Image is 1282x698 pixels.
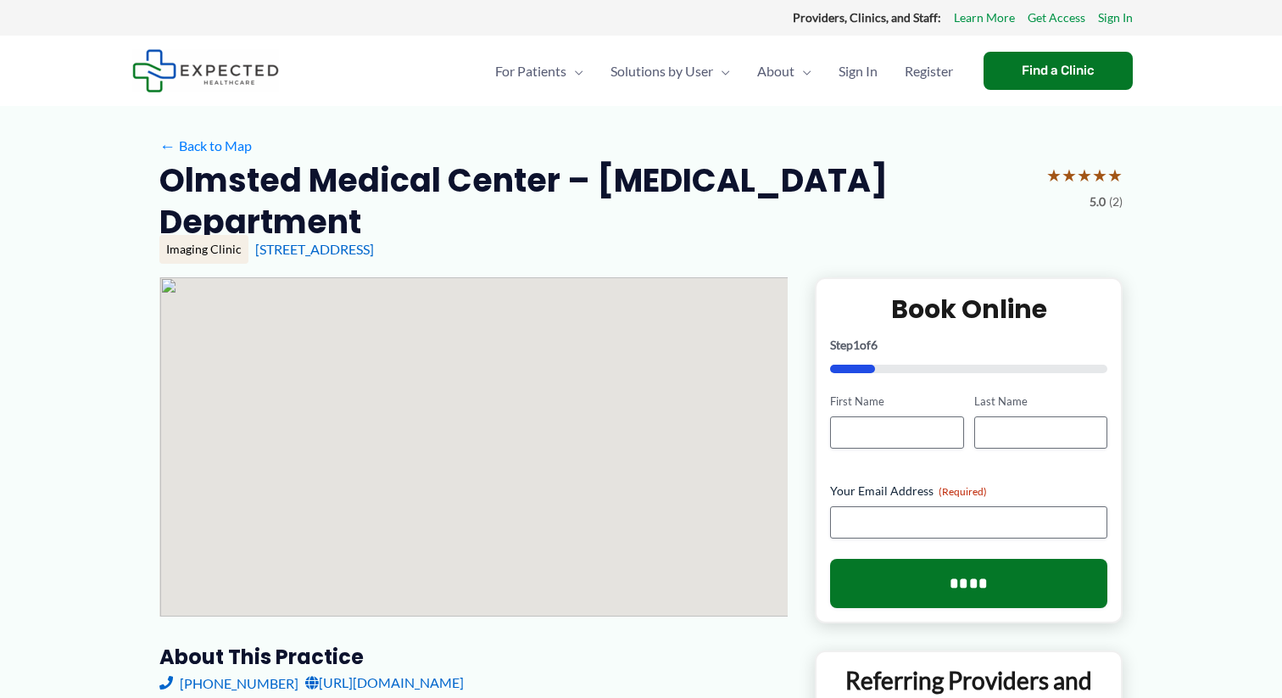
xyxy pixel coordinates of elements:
[159,133,252,159] a: ←Back to Map
[939,485,987,498] span: (Required)
[954,7,1015,29] a: Learn More
[1109,191,1123,213] span: (2)
[830,293,1107,326] h2: Book Online
[159,644,788,670] h3: About this practice
[1028,7,1085,29] a: Get Access
[1046,159,1062,191] span: ★
[566,42,583,101] span: Menu Toggle
[1092,159,1107,191] span: ★
[159,159,1033,243] h2: Olmsted Medical Center – [MEDICAL_DATA] department
[871,338,878,352] span: 6
[905,42,953,101] span: Register
[757,42,794,101] span: About
[974,394,1107,410] label: Last Name
[793,10,941,25] strong: Providers, Clinics, and Staff:
[159,670,298,695] a: [PHONE_NUMBER]
[830,483,1107,500] label: Your Email Address
[495,42,566,101] span: For Patients
[305,670,464,695] a: [URL][DOMAIN_NAME]
[1062,159,1077,191] span: ★
[1090,191,1106,213] span: 5.0
[853,338,860,352] span: 1
[610,42,713,101] span: Solutions by User
[1077,159,1092,191] span: ★
[132,49,279,92] img: Expected Healthcare Logo - side, dark font, small
[159,137,176,154] span: ←
[891,42,967,101] a: Register
[597,42,744,101] a: Solutions by UserMenu Toggle
[794,42,811,101] span: Menu Toggle
[713,42,730,101] span: Menu Toggle
[1107,159,1123,191] span: ★
[159,235,248,264] div: Imaging Clinic
[1098,7,1133,29] a: Sign In
[839,42,878,101] span: Sign In
[255,241,374,257] a: [STREET_ADDRESS]
[482,42,597,101] a: For PatientsMenu Toggle
[744,42,825,101] a: AboutMenu Toggle
[482,42,967,101] nav: Primary Site Navigation
[830,339,1107,351] p: Step of
[830,394,963,410] label: First Name
[984,52,1133,90] a: Find a Clinic
[825,42,891,101] a: Sign In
